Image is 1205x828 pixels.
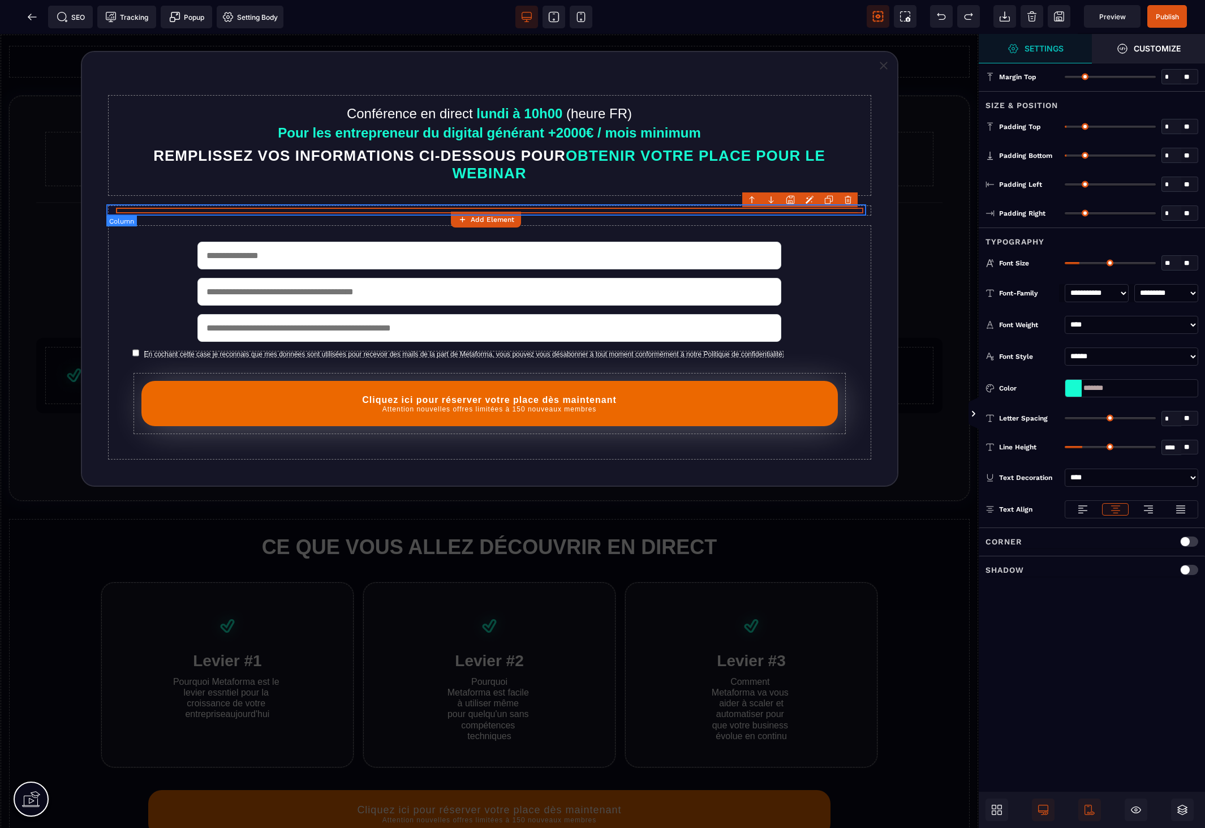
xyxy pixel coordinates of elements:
span: Margin Top [999,72,1036,81]
span: Font Size [999,259,1029,268]
span: Seo meta data [48,6,93,28]
strong: Add Element [471,216,514,224]
span: Tracking [105,11,148,23]
div: Font-Family [999,288,1059,299]
p: Corner [985,535,1022,548]
span: Letter Spacing [999,414,1048,423]
span: Line Height [999,443,1036,452]
span: Open Sub Layers [1171,799,1194,821]
h1: OBTENIR VOTRE PLACE POUR LE WEBINAR [116,108,863,154]
b: Pour les entrepreneur du digital générant +2000€ / mois minimum [278,91,701,106]
span: Open Import Webpage [993,5,1016,28]
span: View tablet [543,6,565,28]
span: View desktop [515,6,538,28]
span: Publish [1156,12,1179,21]
strong: Settings [1025,44,1064,53]
strong: Customize [1134,44,1181,53]
p: Shadow [985,563,1024,577]
span: Tracking code [97,6,156,28]
span: View mobile [570,6,592,28]
span: Open Style Manager [979,34,1092,63]
span: Open Blocks [985,799,1008,821]
div: Color [999,383,1059,394]
span: Padding Top [999,122,1041,131]
button: Cliquez ici pour réserver votre place dès maintenantAttention nouvelles offres limitées à 150 nou... [141,347,838,392]
div: Text Decoration [999,472,1059,483]
div: Typography [979,228,1205,248]
span: Undo [930,5,953,28]
span: Cmd Hidden Block [1125,799,1147,821]
span: Preview [1084,5,1141,28]
a: Close [875,23,893,41]
span: Padding Bottom [999,151,1052,160]
span: Preview [1099,12,1126,21]
b: lundi à 10h00 [476,72,562,87]
span: En cochant cette case je reconnais que mes données sont utilisées pour recevoir des mails de la p... [144,316,784,324]
span: SEO [57,11,85,23]
span: Popup [169,11,204,23]
span: Save [1048,5,1070,28]
span: Open Style Manager [1092,34,1205,63]
span: Screenshot [894,5,916,28]
p: Text Align [985,504,1032,515]
span: Create Alert Modal [161,6,212,28]
div: Font Weight [999,319,1059,331]
span: Favicon [217,6,283,28]
div: Size & Position [979,91,1205,112]
span: Clear [1021,5,1043,28]
span: Back [21,6,44,28]
span: Redo [957,5,980,28]
span: Padding Left [999,180,1042,189]
div: Font Style [999,351,1059,362]
span: Setting Body [222,11,278,23]
span: Save [1147,5,1187,28]
button: Add Element [451,212,521,228]
span: Is Show Desktop [1032,799,1055,821]
span: Padding Right [999,209,1045,218]
span: View components [867,5,889,28]
span: Toggle Views [979,397,990,431]
span: Is Show Mobile [1078,799,1101,821]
